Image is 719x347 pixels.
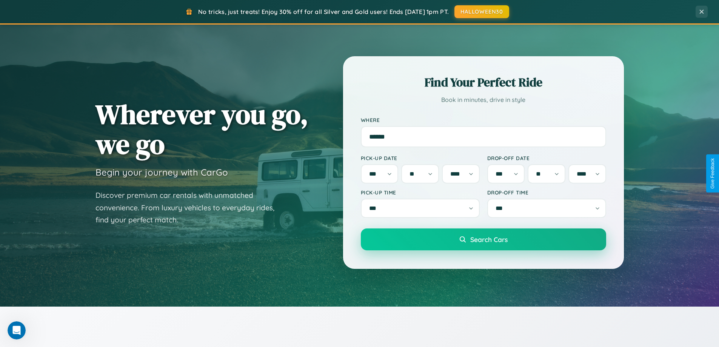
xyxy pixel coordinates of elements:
[361,94,606,105] p: Book in minutes, drive in style
[710,158,715,189] div: Give Feedback
[95,167,228,178] h3: Begin your journey with CarGo
[198,8,449,15] span: No tricks, just treats! Enjoy 30% off for all Silver and Gold users! Ends [DATE] 1pm PT.
[361,155,480,161] label: Pick-up Date
[361,189,480,196] label: Pick-up Time
[361,117,606,123] label: Where
[95,189,284,226] p: Discover premium car rentals with unmatched convenience. From luxury vehicles to everyday rides, ...
[454,5,509,18] button: HALLOWEEN30
[487,155,606,161] label: Drop-off Date
[361,228,606,250] button: Search Cars
[470,235,508,244] span: Search Cars
[361,74,606,91] h2: Find Your Perfect Ride
[95,99,308,159] h1: Wherever you go, we go
[8,321,26,339] iframe: Intercom live chat
[487,189,606,196] label: Drop-off Time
